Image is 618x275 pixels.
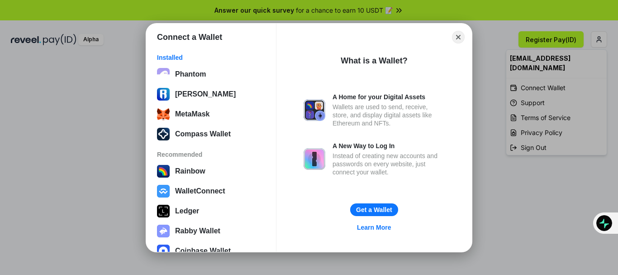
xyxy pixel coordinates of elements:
[175,130,231,138] div: Compass Wallet
[154,105,268,123] button: MetaMask
[157,245,170,257] img: svg+xml,%3Csvg%20width%3D%2228%22%20height%3D%2228%22%20viewBox%3D%220%200%2028%2028%22%20fill%3D...
[154,202,268,220] button: Ledger
[175,247,231,255] div: Coinbase Wallet
[157,32,222,43] h1: Connect a Wallet
[304,99,325,121] img: svg+xml,%3Csvg%20xmlns%3D%22http%3A%2F%2Fwww.w3.org%2F2000%2Fsvg%22%20fill%3D%22none%22%20viewBox...
[154,242,268,260] button: Coinbase Wallet
[333,103,445,127] div: Wallets are used to send, receive, store, and display digital assets like Ethereum and NFTs.
[157,205,170,217] img: svg+xml,%3Csvg%20xmlns%3D%22http%3A%2F%2Fwww.w3.org%2F2000%2Fsvg%22%20width%3D%2228%22%20height%3...
[175,90,236,98] div: [PERSON_NAME]
[356,206,392,214] div: Get a Wallet
[157,150,265,159] div: Recommended
[304,148,325,170] img: svg+xml,%3Csvg%20xmlns%3D%22http%3A%2F%2Fwww.w3.org%2F2000%2Fsvg%22%20fill%3D%22none%22%20viewBox...
[175,110,209,118] div: MetaMask
[357,223,391,232] div: Learn More
[333,142,445,150] div: A New Way to Log In
[175,207,199,215] div: Ledger
[154,182,268,200] button: WalletConnect
[157,225,170,237] img: svg+xml,%3Csvg%20xmlns%3D%22http%3A%2F%2Fwww.w3.org%2F2000%2Fsvg%22%20fill%3D%22none%22%20viewBox...
[154,85,268,103] button: [PERSON_NAME]
[341,55,407,66] div: What is a Wallet?
[452,31,465,43] button: Close
[154,65,268,83] button: Phantom
[157,108,170,121] img: svg+xml;base64,PHN2ZyB3aWR0aD0iMzUiIGhlaWdodD0iMzQiIHZpZXdCb3g9IjAgMCAzNSAzNCIgZmlsbD0ibm9uZSIgeG...
[352,222,396,233] a: Learn More
[157,128,170,140] img: n9aT7X+CwJ2pse3G18qAAAAAElFTkSuQmCC
[175,187,225,195] div: WalletConnect
[154,125,268,143] button: Compass Wallet
[157,185,170,198] img: svg+xml,%3Csvg%20width%3D%2228%22%20height%3D%2228%22%20viewBox%3D%220%200%2028%2028%22%20fill%3D...
[175,227,220,235] div: Rabby Wallet
[333,152,445,176] div: Instead of creating new accounts and passwords on every website, just connect your wallet.
[175,167,205,175] div: Rainbow
[154,162,268,180] button: Rainbow
[157,53,265,62] div: Installed
[157,88,170,101] img: svg%3E%0A
[157,165,170,178] img: svg+xml,%3Csvg%20width%3D%22120%22%20height%3D%22120%22%20viewBox%3D%220%200%20120%20120%22%20fil...
[154,222,268,240] button: Rabby Wallet
[333,93,445,101] div: A Home for your Digital Assets
[157,68,170,81] img: epq2vO3P5aLWl15yRS7Q49p1fHTx2Sgh99jU3kfXv7cnPATIVQHAx5oQs66JWv3SWEjHOsb3kKgmE5WNBxBId7C8gm8wEgOvz...
[175,70,206,78] div: Phantom
[350,203,398,216] button: Get a Wallet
